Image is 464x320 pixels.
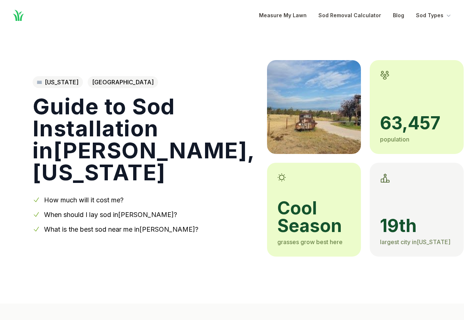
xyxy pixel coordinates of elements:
img: A picture of Parker [267,60,361,154]
h1: Guide to Sod Installation in [PERSON_NAME] , [US_STATE] [33,95,255,183]
span: 19th [380,217,453,235]
a: How much will it cost me? [44,196,124,204]
a: Measure My Lawn [259,11,307,20]
span: 63,457 [380,114,453,132]
a: Sod Removal Calculator [318,11,381,20]
img: Colorado state outline [37,81,42,84]
button: Sod Types [416,11,452,20]
span: population [380,136,409,143]
a: What is the best sod near me in[PERSON_NAME]? [44,225,198,233]
a: When should I lay sod in[PERSON_NAME]? [44,211,177,218]
a: [US_STATE] [33,76,83,88]
a: Blog [393,11,404,20]
span: [GEOGRAPHIC_DATA] [88,76,158,88]
span: cool season [277,199,351,235]
span: largest city in [US_STATE] [380,238,450,246]
span: grasses grow best here [277,238,343,246]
